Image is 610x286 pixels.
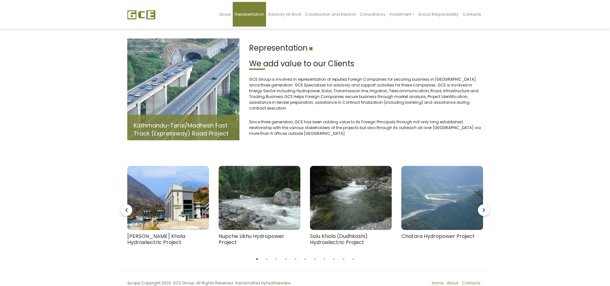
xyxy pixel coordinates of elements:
img: Chatara-300x225.jpeg [401,166,483,230]
img: Page-1-Image-1-300x225.png [310,166,392,230]
span: About [219,12,231,17]
h4: Nupche Likhu Hydropower Project [219,233,300,252]
button: 4 of 3 [283,256,289,262]
button: 5 of 3 [292,256,299,262]
span: Representation [235,12,264,17]
img: Fast-track.jpg [127,38,239,140]
button: 1 of 3 [254,256,260,262]
a: About [447,280,458,286]
a: Construction and Erection [303,2,358,27]
h1: Representation [249,44,483,53]
img: 008e002808b51139ea817b7833e3fb50-300x200.jpeg [219,166,300,230]
span: Contacts [463,12,481,17]
a: Featherwebs [266,280,291,286]
a: Advisory on Boot [266,2,303,27]
a: Representation [233,2,266,27]
button: 6 of 3 [302,256,308,262]
button: 7 of 3 [312,256,318,262]
span: Social Responsibility [418,12,459,17]
h4: Solu Khola (Dudhkoshi) Hydroelectric Project [310,233,392,252]
a: Investment [388,2,416,27]
i: navigate_next [478,204,489,216]
a: Contacts [462,280,480,286]
a: Solu Khola (Dudhkoshi) Hydroelectric Project [310,166,392,252]
button: 8 of 3 [321,256,328,262]
span: Consultancy [360,12,386,17]
button: 3 of 3 [273,256,280,262]
button: 2 of 3 [263,256,270,262]
a: Nupche Likhu Hydropower Project [219,166,300,252]
span: Investment [389,12,411,17]
span: Construction and Erection [305,12,356,17]
span: Advisory on Boot [268,12,301,17]
button: 9 of 3 [331,256,337,262]
a: Social Responsibility [416,2,461,27]
a: Kathmandu-Terai/Madhesh Fast Track (Expressway) Road Project [134,121,229,137]
a: [PERSON_NAME] Khola Hydroelectric Project [127,166,209,252]
button: 10 of 3 [340,256,347,262]
a: Chatara Hydropower Project [401,166,483,252]
i: navigate_before [121,204,132,216]
p: Since three generation, GCE has been adding value to its Foreign Principals through not only long... [249,119,483,136]
h4: [PERSON_NAME] Khola Hydroelectric Project [127,233,209,252]
a: Consultancy [358,2,388,27]
h2: We add value to our Clients [249,59,483,69]
img: mistri_khola_hydroproject-300x204.jpeg [127,166,209,230]
a: Contacts [461,2,483,27]
button: 11 of 3 [350,256,356,262]
a: About [217,2,233,27]
img: GCE Group [127,10,155,20]
p: GCE Group is involved in representation of reputed Foreign Companies for securing business in [GE... [249,77,483,111]
a: Home [432,280,443,286]
h4: Chatara Hydropower Project [401,233,483,252]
